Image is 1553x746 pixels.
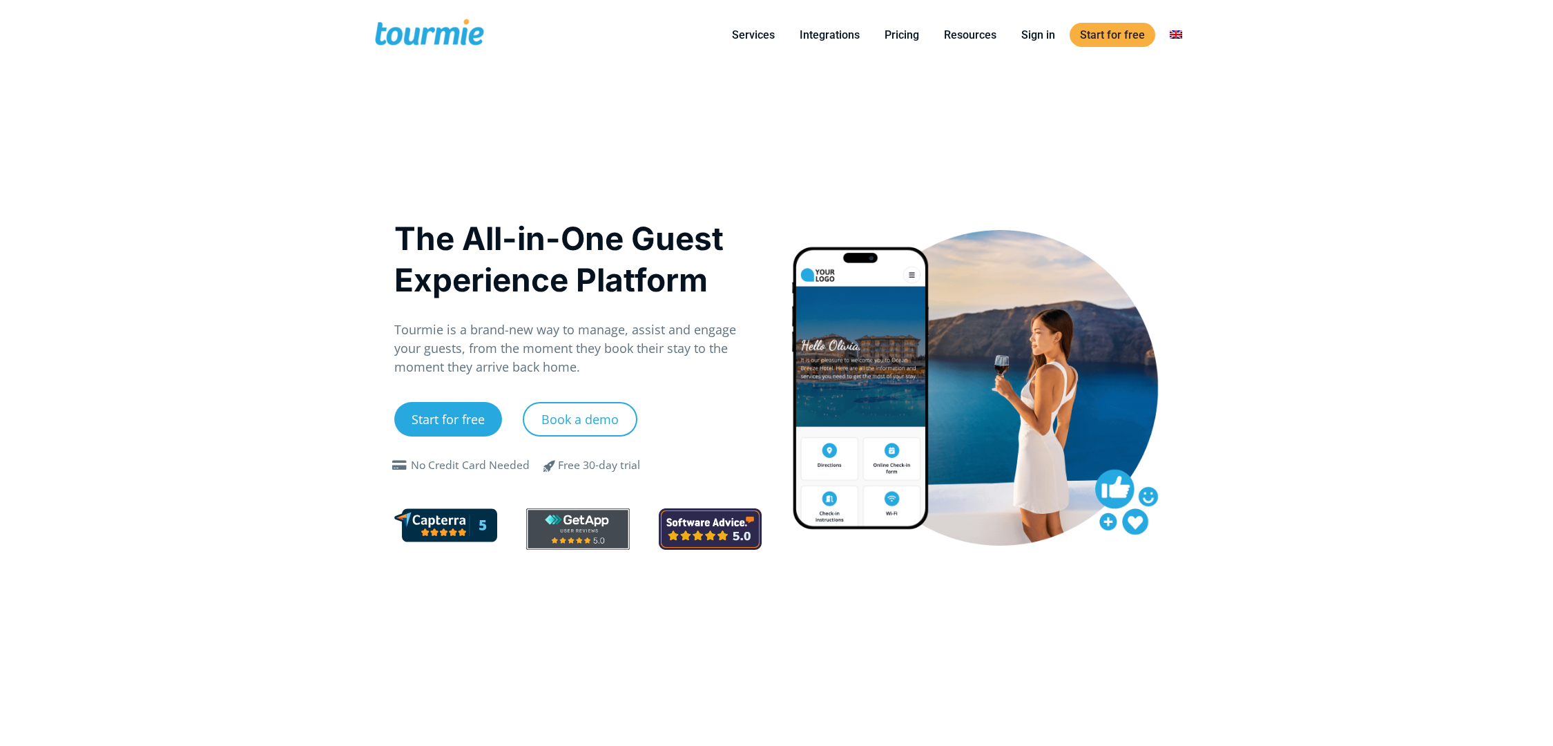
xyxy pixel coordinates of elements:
[789,26,870,44] a: Integrations
[389,460,411,471] span: 
[1011,26,1065,44] a: Sign in
[874,26,929,44] a: Pricing
[558,457,640,474] div: Free 30-day trial
[722,26,785,44] a: Services
[411,457,530,474] div: No Credit Card Needed
[394,402,502,437] a: Start for free
[1070,23,1155,47] a: Start for free
[533,457,566,474] span: 
[523,402,637,437] a: Book a demo
[394,218,762,300] h1: The All-in-One Guest Experience Platform
[934,26,1007,44] a: Resources
[394,321,762,376] p: Tourmie is a brand-new way to manage, assist and engage your guests, from the moment they book th...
